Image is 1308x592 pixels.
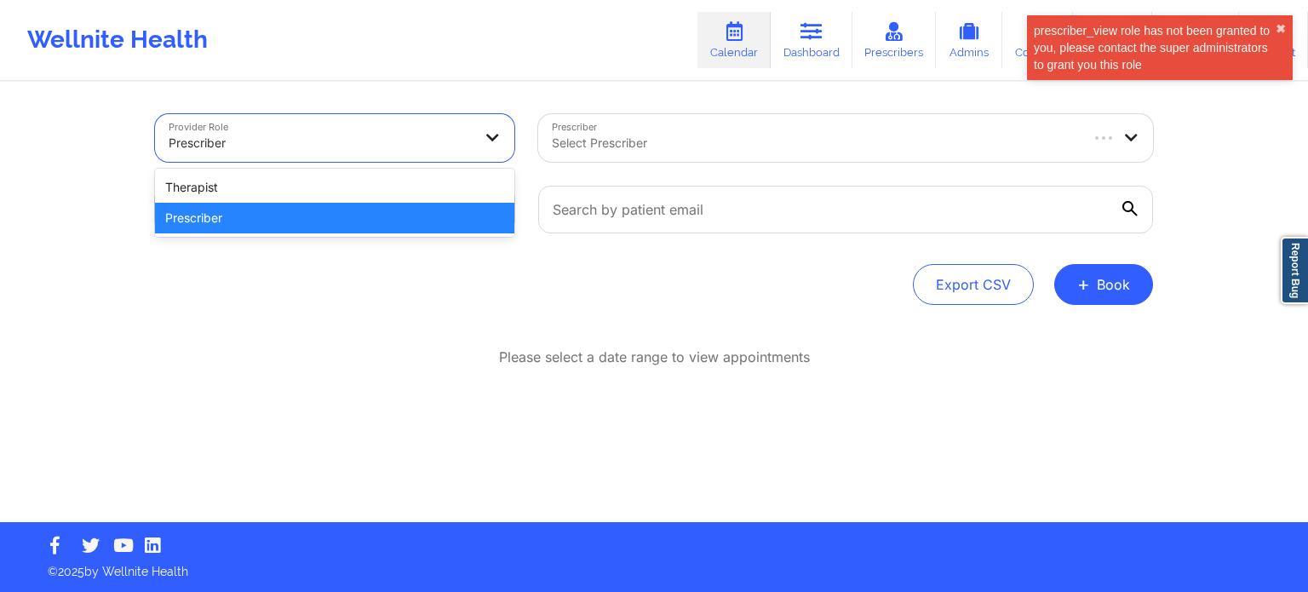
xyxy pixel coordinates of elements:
button: +Book [1054,264,1153,305]
span: + [1077,279,1090,289]
div: Prescriber [155,203,514,233]
p: © 2025 by Wellnite Health [36,551,1272,580]
button: close [1276,22,1286,36]
a: Admins [936,12,1002,68]
a: Report Bug [1281,237,1308,304]
a: Prescribers [852,12,937,68]
div: prescriber_view role has not been granted to you, please contact the super administrators to gran... [1034,22,1276,73]
a: Calendar [697,12,771,68]
input: Search by patient email [538,186,1153,233]
button: Export CSV [913,264,1034,305]
div: Prescriber [169,124,472,162]
p: Please select a date range to view appointments [499,348,810,367]
a: Coaches [1002,12,1073,68]
div: Therapist [155,172,514,203]
a: Dashboard [771,12,852,68]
